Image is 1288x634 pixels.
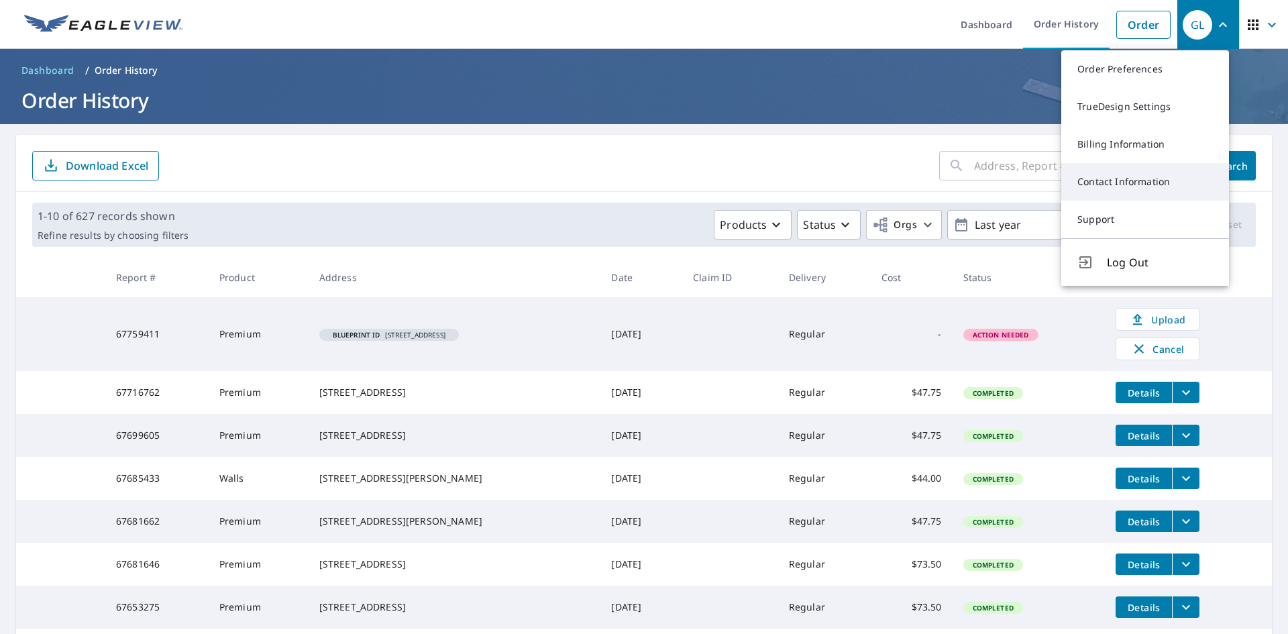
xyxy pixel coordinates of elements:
[600,371,682,414] td: [DATE]
[803,217,836,233] p: Status
[600,457,682,500] td: [DATE]
[871,586,953,629] td: $73.50
[600,586,682,629] td: [DATE]
[1124,311,1191,327] span: Upload
[600,500,682,543] td: [DATE]
[871,371,953,414] td: $47.75
[209,297,309,371] td: Premium
[600,258,682,297] th: Date
[965,431,1022,441] span: Completed
[16,60,80,81] a: Dashboard
[1116,468,1172,489] button: detailsBtn-67685433
[66,158,148,173] p: Download Excel
[778,297,871,371] td: Regular
[85,62,89,78] li: /
[1207,151,1256,180] button: Search
[1116,308,1199,331] a: Upload
[953,258,1106,297] th: Status
[333,331,380,338] em: Blueprint ID
[872,217,917,233] span: Orgs
[1172,596,1199,618] button: filesDropdownBtn-67653275
[778,586,871,629] td: Regular
[871,543,953,586] td: $73.50
[1116,553,1172,575] button: detailsBtn-67681646
[871,414,953,457] td: $47.75
[778,258,871,297] th: Delivery
[105,371,209,414] td: 67716762
[1116,511,1172,532] button: detailsBtn-67681662
[105,297,209,371] td: 67759411
[1172,468,1199,489] button: filesDropdownBtn-67685433
[319,386,590,399] div: [STREET_ADDRESS]
[778,543,871,586] td: Regular
[319,558,590,571] div: [STREET_ADDRESS]
[1124,601,1164,614] span: Details
[965,388,1022,398] span: Completed
[105,586,209,629] td: 67653275
[965,517,1022,527] span: Completed
[1061,201,1229,238] a: Support
[1116,596,1172,618] button: detailsBtn-67653275
[1116,382,1172,403] button: detailsBtn-67716762
[105,457,209,500] td: 67685433
[1124,558,1164,571] span: Details
[1116,425,1172,446] button: detailsBtn-67699605
[1061,238,1229,286] button: Log Out
[38,208,189,224] p: 1-10 of 627 records shown
[720,217,767,233] p: Products
[1172,511,1199,532] button: filesDropdownBtn-67681662
[871,500,953,543] td: $47.75
[1124,515,1164,528] span: Details
[1107,254,1213,270] span: Log Out
[319,472,590,485] div: [STREET_ADDRESS][PERSON_NAME]
[209,457,309,500] td: Walls
[1172,553,1199,575] button: filesDropdownBtn-67681646
[209,543,309,586] td: Premium
[319,429,590,442] div: [STREET_ADDRESS]
[778,457,871,500] td: Regular
[95,64,158,77] p: Order History
[1172,382,1199,403] button: filesDropdownBtn-67716762
[600,414,682,457] td: [DATE]
[1061,125,1229,163] a: Billing Information
[209,500,309,543] td: Premium
[797,210,861,240] button: Status
[105,414,209,457] td: 67699605
[682,258,778,297] th: Claim ID
[32,151,159,180] button: Download Excel
[965,330,1037,339] span: Action Needed
[600,297,682,371] td: [DATE]
[209,371,309,414] td: Premium
[1130,341,1185,357] span: Cancel
[325,331,453,338] span: [STREET_ADDRESS]
[600,543,682,586] td: [DATE]
[871,258,953,297] th: Cost
[1183,10,1212,40] div: GL
[778,371,871,414] td: Regular
[319,600,590,614] div: [STREET_ADDRESS]
[309,258,601,297] th: Address
[209,414,309,457] td: Premium
[38,229,189,242] p: Refine results by choosing filters
[105,543,209,586] td: 67681646
[21,64,74,77] span: Dashboard
[1061,163,1229,201] a: Contact Information
[16,87,1272,114] h1: Order History
[866,210,942,240] button: Orgs
[1218,160,1245,172] span: Search
[16,60,1272,81] nav: breadcrumb
[1124,429,1164,442] span: Details
[1172,425,1199,446] button: filesDropdownBtn-67699605
[965,603,1022,613] span: Completed
[778,500,871,543] td: Regular
[209,586,309,629] td: Premium
[871,297,953,371] td: -
[209,258,309,297] th: Product
[105,258,209,297] th: Report #
[24,15,182,35] img: EV Logo
[1124,472,1164,485] span: Details
[974,147,1197,184] input: Address, Report #, Claim ID, etc.
[1061,50,1229,88] a: Order Preferences
[1061,88,1229,125] a: TrueDesign Settings
[871,457,953,500] td: $44.00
